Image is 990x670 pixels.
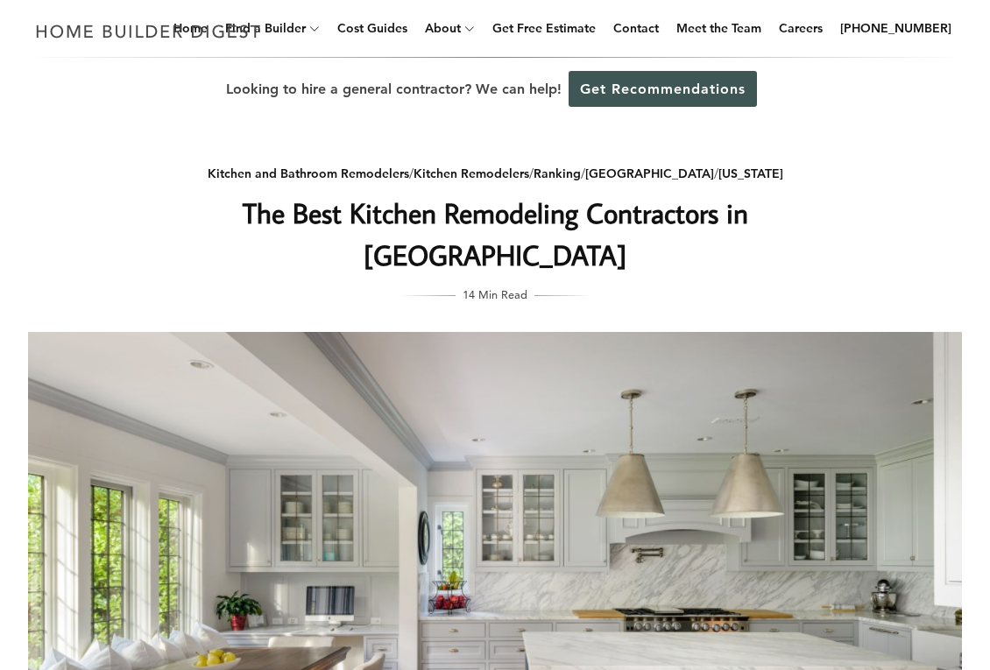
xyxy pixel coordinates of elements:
[718,166,783,181] a: [US_STATE]
[463,285,527,304] span: 14 Min Read
[654,544,969,649] iframe: Drift Widget Chat Controller
[569,71,757,107] a: Get Recommendations
[534,166,581,181] a: Ranking
[414,166,529,181] a: Kitchen Remodelers
[28,14,269,48] img: Home Builder Digest
[145,163,845,185] div: / / / /
[585,166,714,181] a: [GEOGRAPHIC_DATA]
[208,166,409,181] a: Kitchen and Bathroom Remodelers
[145,192,845,276] h1: The Best Kitchen Remodeling Contractors in [GEOGRAPHIC_DATA]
